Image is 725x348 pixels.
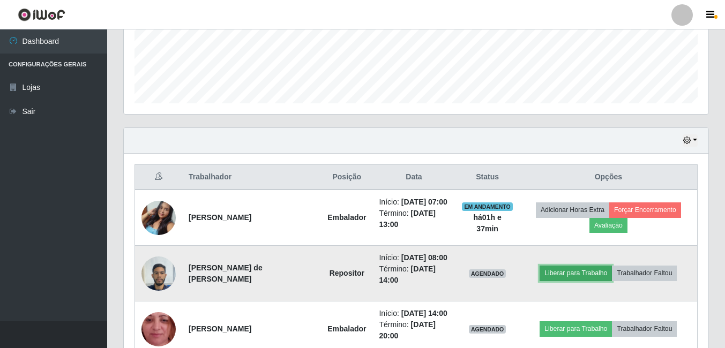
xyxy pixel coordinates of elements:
[327,213,366,222] strong: Embalador
[182,165,321,190] th: Trabalhador
[141,251,176,296] img: 1736956846445.jpeg
[520,165,698,190] th: Opções
[379,308,449,319] li: Início:
[540,321,612,336] button: Liberar para Trabalho
[469,269,506,278] span: AGENDADO
[18,8,65,21] img: CoreUI Logo
[330,269,364,277] strong: Repositor
[401,198,447,206] time: [DATE] 07:00
[379,252,449,263] li: Início:
[536,202,609,217] button: Adicionar Horas Extra
[141,192,176,244] img: 1745678135435.jpeg
[474,213,502,233] strong: há 01 h e 37 min
[401,253,447,262] time: [DATE] 08:00
[372,165,455,190] th: Data
[189,213,251,222] strong: [PERSON_NAME]
[609,202,681,217] button: Forçar Encerramento
[540,266,612,281] button: Liberar para Trabalho
[589,218,627,233] button: Avaliação
[469,325,506,334] span: AGENDADO
[189,263,263,283] strong: [PERSON_NAME] de [PERSON_NAME]
[401,309,447,317] time: [DATE] 14:00
[612,321,677,336] button: Trabalhador Faltou
[189,324,251,333] strong: [PERSON_NAME]
[321,165,372,190] th: Posição
[612,266,677,281] button: Trabalhador Faltou
[327,324,366,333] strong: Embalador
[379,263,449,286] li: Término:
[379,319,449,342] li: Término:
[462,202,513,211] span: EM ANDAMENTO
[455,165,520,190] th: Status
[379,208,449,230] li: Término:
[379,196,449,208] li: Início:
